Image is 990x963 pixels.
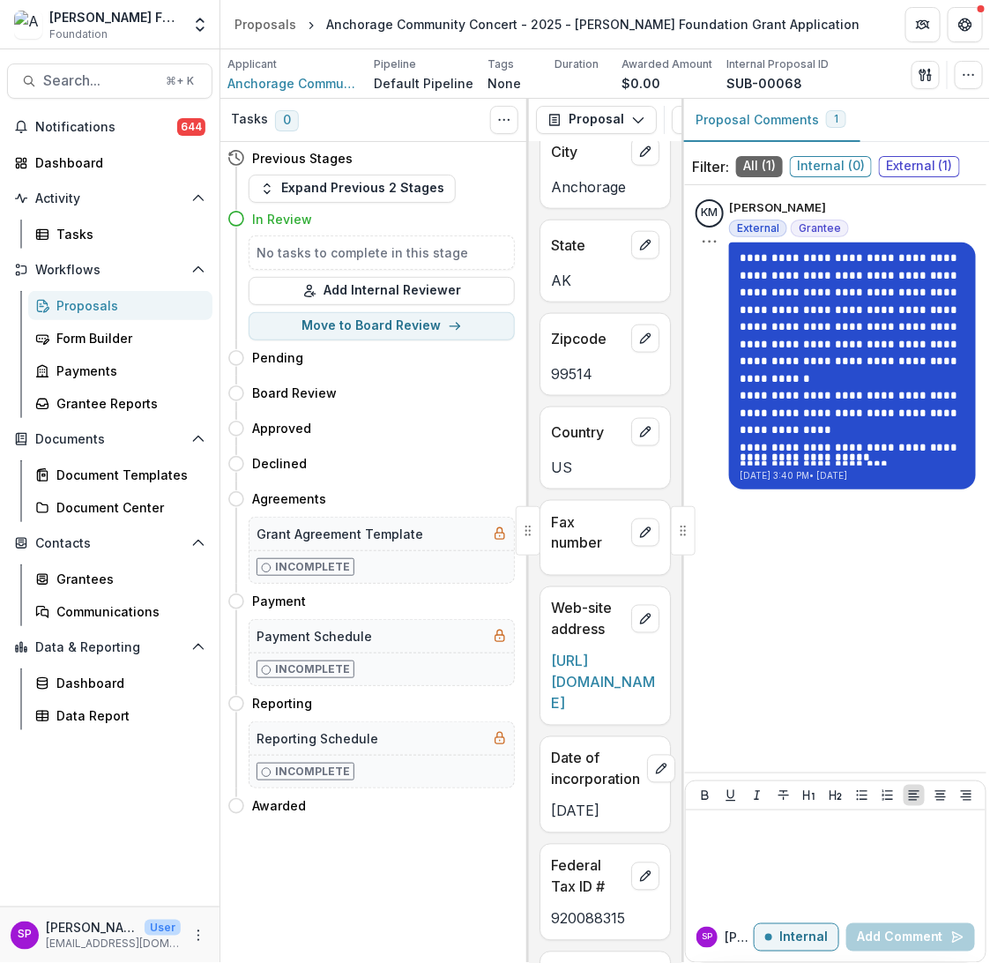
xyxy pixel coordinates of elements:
[56,674,198,692] div: Dashboard
[227,11,303,37] a: Proposals
[14,11,42,39] img: Atwood Foundation
[726,74,802,93] p: SUB-00068
[702,207,718,219] div: Kathleen McArdle
[7,148,212,177] a: Dashboard
[7,633,212,661] button: Open Data & Reporting
[56,466,198,484] div: Document Templates
[631,418,659,446] button: edit
[249,312,515,340] button: Move to Board Review
[177,118,205,136] span: 644
[257,729,378,748] h5: Reporting Schedule
[28,597,212,626] a: Communications
[877,785,898,806] button: Ordered List
[555,56,599,72] p: Duration
[56,362,198,380] div: Payments
[56,394,198,413] div: Grantee Reports
[747,785,768,806] button: Italicize
[56,296,198,315] div: Proposals
[725,929,754,947] p: [PERSON_NAME]
[326,15,860,34] div: Anchorage Community Concert - 2025 - [PERSON_NAME] Foundation Grant Application
[551,328,624,349] p: Zipcode
[249,277,515,305] button: Add Internal Reviewer
[28,356,212,385] a: Payments
[257,627,372,646] h5: Payment Schedule
[490,106,518,134] button: Toggle View Cancelled Tasks
[188,7,212,42] button: Open entity switcher
[252,210,312,228] h4: In Review
[28,220,212,249] a: Tasks
[622,56,712,72] p: Awarded Amount
[49,26,108,42] span: Foundation
[275,661,350,677] p: Incomplete
[231,112,268,127] h3: Tasks
[257,243,507,262] h5: No tasks to complete in this stage
[631,231,659,259] button: edit
[28,389,212,418] a: Grantee Reports
[252,384,337,402] h4: Board Review
[252,419,311,437] h4: Approved
[551,457,659,478] p: US
[252,348,303,367] h4: Pending
[35,432,184,447] span: Documents
[846,923,975,952] button: Add Comment
[7,184,212,213] button: Open Activity
[754,923,839,952] button: Internal
[551,235,624,256] p: State
[35,120,177,135] span: Notifications
[43,72,155,89] span: Search...
[28,493,212,522] a: Document Center
[18,929,32,941] div: Sara Perman
[28,668,212,698] a: Dashboard
[252,489,326,508] h4: Agreements
[28,324,212,353] a: Form Builder
[681,99,860,142] button: Proposal Comments
[631,138,659,166] button: edit
[227,11,867,37] nav: breadcrumb
[773,785,794,806] button: Strike
[631,519,659,547] button: edit
[551,653,655,713] a: [URL][DOMAIN_NAME]
[551,598,624,640] p: Web-site address
[720,785,741,806] button: Underline
[631,605,659,633] button: edit
[35,640,184,655] span: Data & Reporting
[56,570,198,588] div: Grantees
[736,156,783,177] span: All ( 1 )
[252,694,312,713] h4: Reporting
[488,74,521,93] p: None
[145,920,181,936] p: User
[275,559,350,575] p: Incomplete
[275,764,350,780] p: Incomplete
[227,74,360,93] span: Anchorage Community Concert
[56,498,198,517] div: Document Center
[701,233,718,250] button: Options
[647,755,675,783] button: edit
[948,7,983,42] button: Get Help
[729,199,826,217] p: [PERSON_NAME]
[622,74,660,93] p: $0.00
[551,176,659,198] p: Anchorage
[737,222,779,235] span: External
[7,63,212,99] button: Search...
[930,785,951,806] button: Align Center
[46,918,138,937] p: [PERSON_NAME]
[7,113,212,141] button: Notifications644
[7,529,212,557] button: Open Contacts
[551,855,624,898] p: Federal Tax ID #
[162,71,197,91] div: ⌘ + K
[551,748,640,790] p: Date of incorporation
[35,263,184,278] span: Workflows
[275,110,299,131] span: 0
[905,7,941,42] button: Partners
[488,56,514,72] p: Tags
[692,156,729,177] p: Filter:
[536,106,657,134] button: Proposal
[35,536,184,551] span: Contacts
[56,602,198,621] div: Communications
[252,454,307,473] h4: Declined
[790,156,872,177] span: Internal ( 0 )
[28,291,212,320] a: Proposals
[252,592,306,610] h4: Payment
[374,74,473,93] p: Default Pipeline
[252,149,353,168] h4: Previous Stages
